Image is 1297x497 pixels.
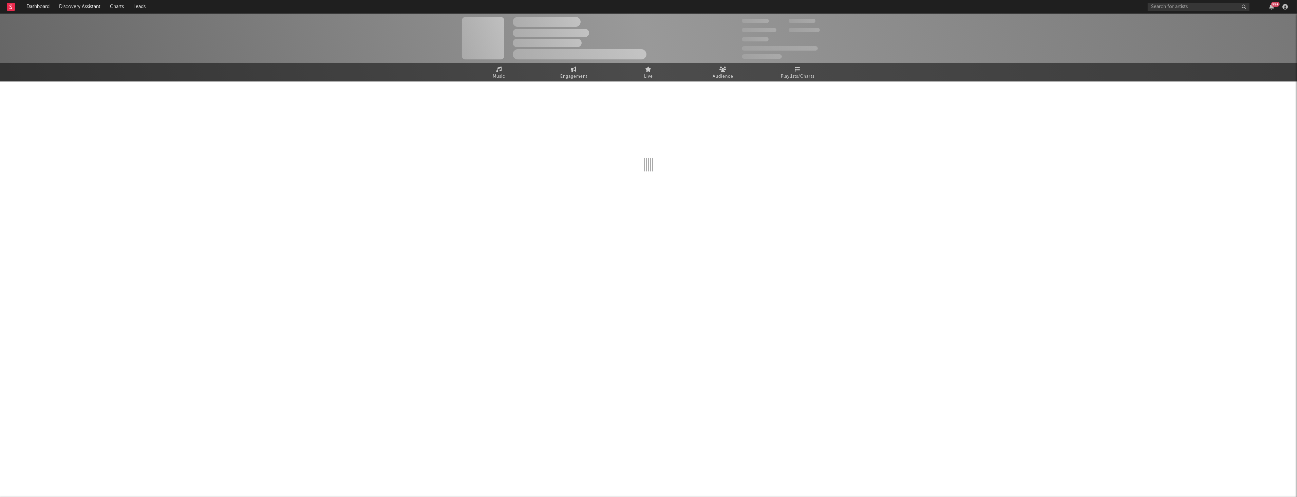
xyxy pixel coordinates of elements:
[493,73,506,81] span: Music
[789,19,815,23] span: 100,000
[789,28,820,32] span: 1,000,000
[742,46,818,51] span: 50,000,000 Monthly Listeners
[781,73,815,81] span: Playlists/Charts
[560,73,587,81] span: Engagement
[1269,4,1274,10] button: 99+
[644,73,653,81] span: Live
[1271,2,1280,7] div: 99 +
[611,63,686,81] a: Live
[686,63,760,81] a: Audience
[742,19,769,23] span: 300,000
[742,28,776,32] span: 50,000,000
[537,63,611,81] a: Engagement
[742,54,782,59] span: Jump Score: 85.0
[462,63,537,81] a: Music
[760,63,835,81] a: Playlists/Charts
[713,73,734,81] span: Audience
[742,37,769,41] span: 100,000
[1148,3,1249,11] input: Search for artists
